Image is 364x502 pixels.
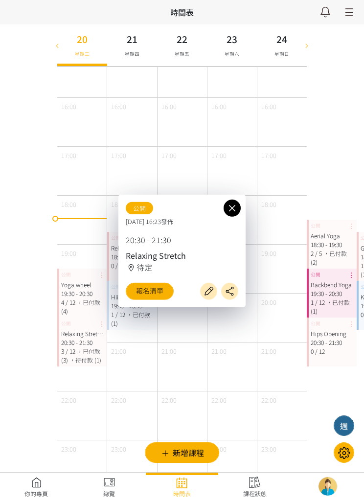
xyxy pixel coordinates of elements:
div: 20:30 - 21:30 [311,338,353,347]
div: Relaxing Stretch [61,329,103,338]
span: ，已付款 (3) [61,347,100,364]
span: 17:00 [261,151,276,160]
span: 23:00 [261,444,276,454]
div: Backbend Yoga [311,280,353,289]
span: 19:00 [61,249,76,258]
span: ，已付款 (1) [111,310,150,327]
span: / 12 [115,310,125,319]
span: [DATE] 16:23發佈 [126,217,238,226]
span: 22:00 [161,395,177,405]
span: 16:00 [61,102,76,111]
h3: 時間表 [170,6,194,18]
span: 19:00 [261,249,276,258]
span: 公開 [126,202,153,214]
span: 22:00 [261,395,276,405]
div: 19:30 - 20:30 [311,289,353,298]
span: 0 [311,347,314,355]
div: Yoga wheel [61,280,103,289]
span: 21:00 [261,346,276,356]
span: 星期六 [225,50,239,57]
span: 23:00 [61,444,76,454]
span: 星期三 [75,50,90,57]
span: 16:00 [161,102,177,111]
span: ，待付款 (1) [69,356,101,364]
span: 23:00 [111,444,126,454]
h3: 24 [274,32,289,46]
div: Relaxing Stretch [126,250,238,261]
span: 21:00 [111,346,126,356]
span: 17:00 [61,151,76,160]
h3: 23 [225,32,239,46]
span: ，已付款 (1) [311,298,350,315]
span: 21:00 [161,346,177,356]
span: 22:00 [61,395,76,405]
div: 待定 [126,261,238,273]
div: 18:30 - 19:30 [311,240,353,249]
span: ，已付款 (2) [311,249,347,266]
span: 16:00 [111,102,126,111]
span: 18:00 [261,200,276,209]
span: ，已付款 (4) [61,298,100,315]
h3: 20 [75,32,90,46]
span: 17:00 [211,151,227,160]
span: / 5 [315,249,322,257]
span: 1 [361,261,364,270]
span: 4 [61,298,64,306]
p: 20:30 - 21:30 [126,234,238,246]
span: 22:00 [211,395,227,405]
a: 報名清單 [126,283,174,300]
div: 週 [338,420,350,432]
span: 星期四 [125,50,139,57]
span: 22:00 [111,395,126,405]
span: 星期日 [274,50,289,57]
div: Aerial Yoga [311,231,353,240]
span: 2 [311,249,314,257]
span: 20:00 [261,297,276,307]
span: 17:00 [161,151,177,160]
span: 18:00 [61,200,76,209]
span: 0 [361,310,364,319]
span: 17:00 [111,151,126,160]
span: 星期五 [175,50,189,57]
span: 16:00 [211,102,227,111]
h3: 22 [175,32,189,46]
span: / 12 [315,298,325,306]
h3: 21 [125,32,139,46]
div: 20:30 - 21:30 [61,338,103,347]
div: Hips Opening [311,329,353,338]
span: / 12 [66,298,75,306]
span: / 12 [315,347,325,355]
div: 19:30 - 20:30 [61,289,103,298]
span: / 12 [66,347,75,355]
span: 3 [61,347,64,355]
span: 1 [111,310,114,319]
span: 21:00 [211,346,227,356]
span: 1 [311,298,314,306]
span: 16:00 [261,102,276,111]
